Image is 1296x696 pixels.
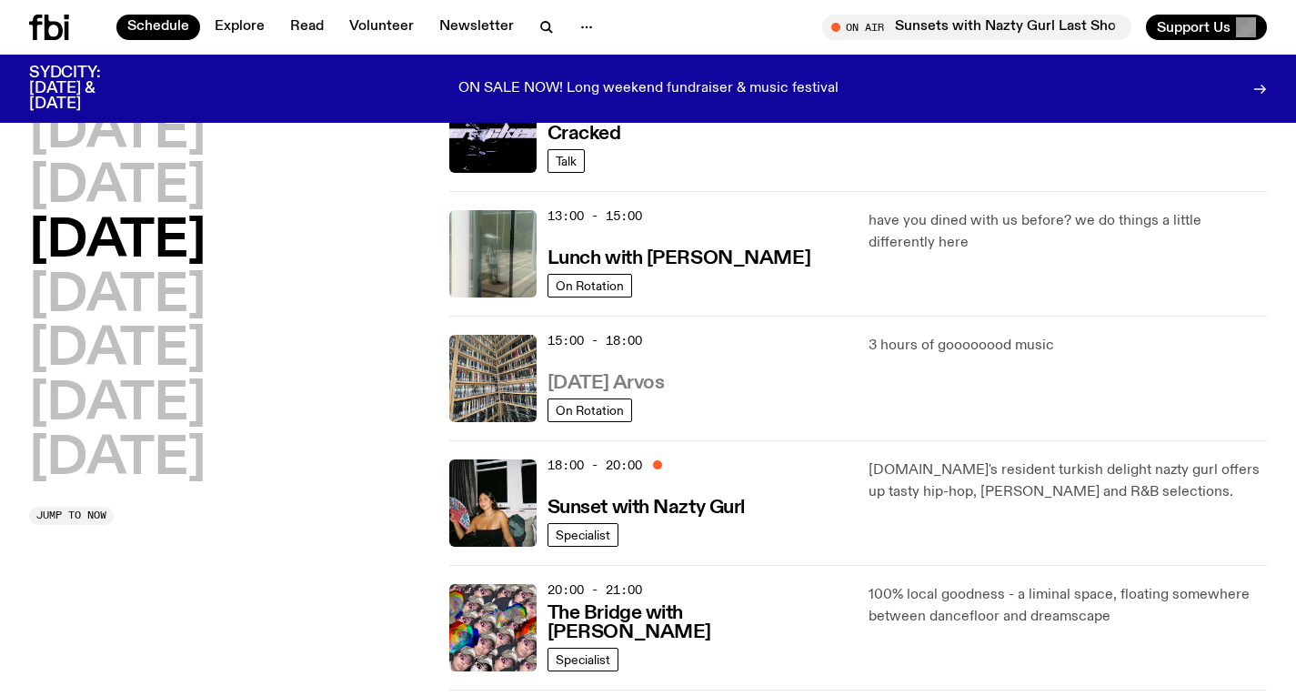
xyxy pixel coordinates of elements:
[548,246,810,268] a: Lunch with [PERSON_NAME]
[449,86,537,173] img: Logo for Podcast Cracked. Black background, with white writing, with glass smashing graphics
[556,278,624,292] span: On Rotation
[869,459,1267,503] p: [DOMAIN_NAME]'s resident turkish delight nazty gurl offers up tasty hip-hop, [PERSON_NAME] and R&...
[338,15,425,40] a: Volunteer
[548,600,848,642] a: The Bridge with [PERSON_NAME]
[556,528,610,541] span: Specialist
[548,207,642,225] span: 13:00 - 15:00
[116,15,200,40] a: Schedule
[29,271,206,322] button: [DATE]
[548,374,665,393] h3: [DATE] Arvos
[548,648,618,671] a: Specialist
[548,125,621,144] h3: Cracked
[548,457,642,474] span: 18:00 - 20:00
[548,398,632,422] a: On Rotation
[279,15,335,40] a: Read
[29,325,206,376] button: [DATE]
[548,249,810,268] h3: Lunch with [PERSON_NAME]
[29,507,114,525] button: Jump to now
[869,335,1267,357] p: 3 hours of goooooood music
[548,121,621,144] a: Cracked
[548,523,618,547] a: Specialist
[548,332,642,349] span: 15:00 - 18:00
[548,149,585,173] a: Talk
[29,217,206,267] button: [DATE]
[869,584,1267,628] p: 100% local goodness - a liminal space, floating somewhere between dancefloor and dreamscape
[204,15,276,40] a: Explore
[548,581,642,599] span: 20:00 - 21:00
[548,499,745,518] h3: Sunset with Nazty Gurl
[29,66,146,112] h3: SYDCITY: [DATE] & [DATE]
[548,604,848,642] h3: The Bridge with [PERSON_NAME]
[449,335,537,422] img: A corner shot of the fbi music library
[869,210,1267,254] p: have you dined with us before? we do things a little differently here
[548,370,665,393] a: [DATE] Arvos
[548,495,745,518] a: Sunset with Nazty Gurl
[29,434,206,485] button: [DATE]
[36,510,106,520] span: Jump to now
[556,403,624,417] span: On Rotation
[822,15,1131,40] button: On AirSunsets with Nazty Gurl Last Show on the Airwaves!
[458,81,839,97] p: ON SALE NOW! Long weekend fundraiser & music festival
[556,154,577,167] span: Talk
[556,652,610,666] span: Specialist
[428,15,525,40] a: Newsletter
[1146,15,1267,40] button: Support Us
[548,274,632,298] a: On Rotation
[1157,19,1231,35] span: Support Us
[29,379,206,430] button: [DATE]
[29,162,206,213] button: [DATE]
[29,107,206,158] button: [DATE]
